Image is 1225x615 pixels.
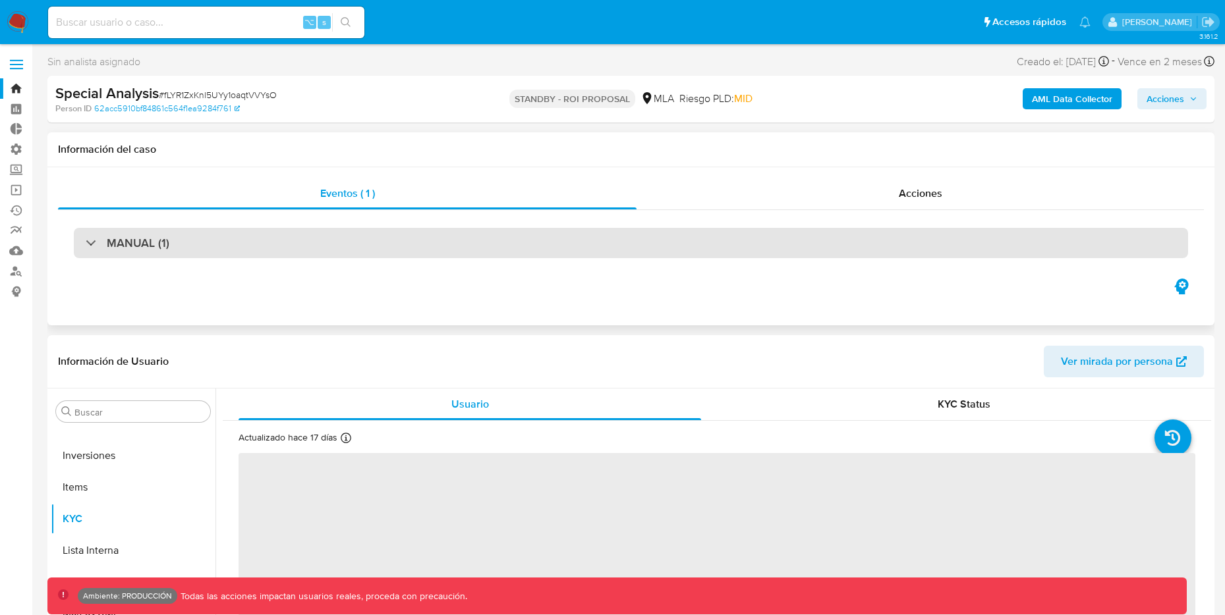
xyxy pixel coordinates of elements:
[51,566,215,598] button: Listas Externas
[899,186,942,201] span: Acciones
[83,593,172,599] p: Ambiente: PRODUCCIÓN
[1044,346,1204,377] button: Ver mirada por persona
[992,15,1066,29] span: Accesos rápidos
[51,535,215,566] button: Lista Interna
[938,396,990,412] span: KYC Status
[304,16,314,28] span: ⌥
[1137,88,1207,109] button: Acciones
[61,406,72,417] button: Buscar
[58,355,169,368] h1: Información de Usuario
[74,406,205,418] input: Buscar
[159,88,277,101] span: # fLYR1ZxKnl5UYy1oaqtVVYsO
[47,55,140,69] span: Sin analista asignado
[320,186,375,201] span: Eventos ( 1 )
[55,103,92,115] b: Person ID
[509,90,635,108] p: STANDBY - ROI PROPOSAL
[1122,16,1197,28] p: luis.birchenz@mercadolibre.com
[1023,88,1122,109] button: AML Data Collector
[1017,53,1109,70] div: Creado el: [DATE]
[1118,55,1202,69] span: Vence en 2 meses
[679,92,753,106] span: Riesgo PLD:
[94,103,240,115] a: 62acc5910bf84861c564f1ea9284f761
[48,14,364,31] input: Buscar usuario o caso...
[332,13,359,32] button: search-icon
[74,228,1188,258] div: MANUAL (1)
[734,91,753,106] span: MID
[51,471,215,503] button: Items
[1032,88,1112,109] b: AML Data Collector
[239,431,337,444] p: Actualizado hace 17 días
[322,16,326,28] span: s
[51,503,215,535] button: KYC
[451,396,489,412] span: Usuario
[1147,88,1184,109] span: Acciones
[58,143,1204,156] h1: Información del caso
[1112,53,1115,70] span: -
[1061,346,1173,377] span: Ver mirada por persona
[177,590,467,602] p: Todas las acciones impactan usuarios reales, proceda con precaución.
[107,236,169,250] h3: MANUAL (1)
[1201,15,1215,29] a: Salir
[55,82,159,103] b: Special Analysis
[1079,16,1091,28] a: Notificaciones
[51,440,215,471] button: Inversiones
[641,92,674,106] div: MLA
